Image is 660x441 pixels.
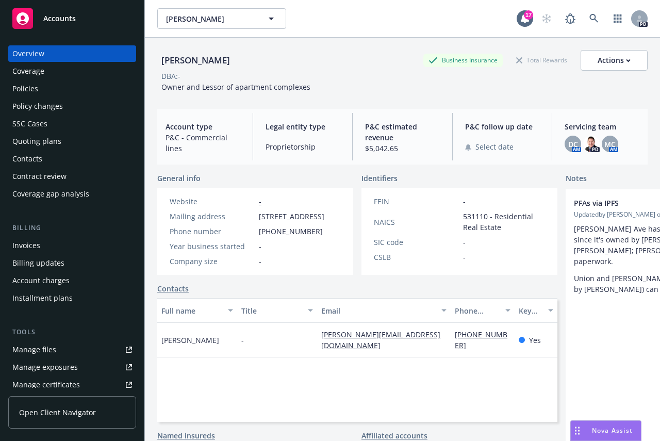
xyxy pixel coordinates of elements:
[607,8,628,29] a: Switch app
[8,80,136,97] a: Policies
[8,4,136,33] a: Accounts
[266,141,340,152] span: Proprietorship
[166,121,240,132] span: Account type
[237,298,317,323] button: Title
[166,132,240,154] span: P&C - Commercial lines
[592,426,633,435] span: Nova Assist
[321,330,440,350] a: [PERSON_NAME][EMAIL_ADDRESS][DOMAIN_NAME]
[8,116,136,132] a: SSC Cases
[581,50,648,71] button: Actions
[259,197,261,206] a: -
[12,133,61,150] div: Quoting plans
[374,252,459,263] div: CSLB
[161,335,219,346] span: [PERSON_NAME]
[12,168,67,185] div: Contract review
[241,305,302,316] div: Title
[170,226,255,237] div: Phone number
[170,196,255,207] div: Website
[12,151,42,167] div: Contacts
[12,116,47,132] div: SSC Cases
[170,241,255,252] div: Year business started
[8,290,136,306] a: Installment plans
[12,255,64,271] div: Billing updates
[8,151,136,167] a: Contacts
[157,283,189,294] a: Contacts
[463,211,545,233] span: 531110 - Residential Real Estate
[12,237,40,254] div: Invoices
[259,211,324,222] span: [STREET_ADDRESS]
[157,173,201,184] span: General info
[570,420,641,441] button: Nova Assist
[12,341,56,358] div: Manage files
[12,80,38,97] div: Policies
[157,430,215,441] a: Named insureds
[8,168,136,185] a: Contract review
[8,327,136,337] div: Tools
[374,237,459,248] div: SIC code
[524,10,533,20] div: 17
[451,298,515,323] button: Phone number
[8,272,136,289] a: Account charges
[170,211,255,222] div: Mailing address
[584,8,604,29] a: Search
[529,335,541,346] span: Yes
[19,407,96,418] span: Open Client Navigator
[598,51,631,70] div: Actions
[568,139,578,150] span: DC
[511,54,572,67] div: Total Rewards
[170,256,255,267] div: Company size
[12,272,70,289] div: Account charges
[455,305,499,316] div: Phone number
[465,121,540,132] span: P&C follow up date
[241,335,244,346] span: -
[463,252,466,263] span: -
[515,298,557,323] button: Key contact
[8,377,136,393] a: Manage certificates
[8,186,136,202] a: Coverage gap analysis
[157,298,237,323] button: Full name
[365,121,440,143] span: P&C estimated revenue
[321,305,435,316] div: Email
[374,217,459,227] div: NAICS
[8,359,136,375] a: Manage exposures
[259,241,261,252] span: -
[455,330,507,350] a: [PHONE_NUMBER]
[157,54,234,67] div: [PERSON_NAME]
[463,196,466,207] span: -
[560,8,581,29] a: Report a Bug
[8,133,136,150] a: Quoting plans
[565,121,639,132] span: Servicing team
[8,341,136,358] a: Manage files
[12,377,80,393] div: Manage certificates
[8,98,136,115] a: Policy changes
[519,305,542,316] div: Key contact
[374,196,459,207] div: FEIN
[12,63,44,79] div: Coverage
[157,8,286,29] button: [PERSON_NAME]
[365,143,440,154] span: $5,042.65
[43,14,76,23] span: Accounts
[8,255,136,271] a: Billing updates
[266,121,340,132] span: Legal entity type
[604,139,616,150] span: MC
[259,226,323,237] span: [PHONE_NUMBER]
[583,136,600,152] img: photo
[475,141,514,152] span: Select date
[12,290,73,306] div: Installment plans
[8,63,136,79] a: Coverage
[536,8,557,29] a: Start snowing
[166,13,255,24] span: [PERSON_NAME]
[8,237,136,254] a: Invoices
[361,430,427,441] a: Affiliated accounts
[161,305,222,316] div: Full name
[8,223,136,233] div: Billing
[566,173,587,185] span: Notes
[161,82,310,92] span: Owner and Lessor of apartment complexes
[259,256,261,267] span: -
[12,186,89,202] div: Coverage gap analysis
[12,98,63,115] div: Policy changes
[12,45,44,62] div: Overview
[8,45,136,62] a: Overview
[317,298,451,323] button: Email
